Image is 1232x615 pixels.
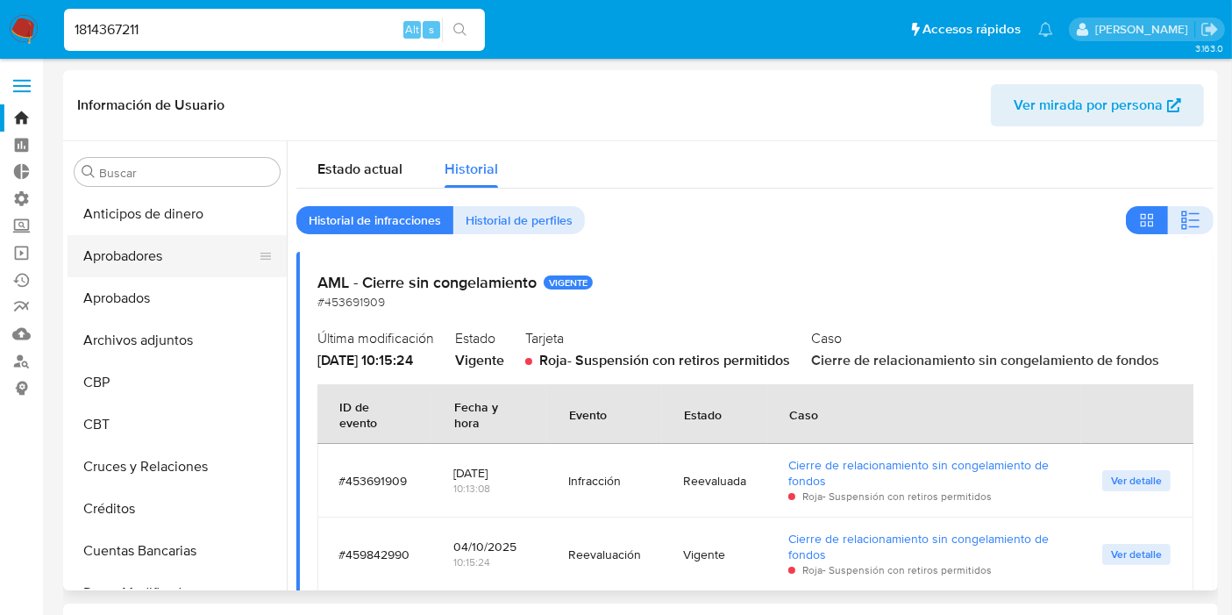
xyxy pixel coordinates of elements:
[405,21,419,38] span: Alt
[68,446,287,488] button: Cruces y Relaciones
[1200,20,1219,39] a: Salir
[68,530,287,572] button: Cuentas Bancarias
[68,319,287,361] button: Archivos adjuntos
[68,193,287,235] button: Anticipos de dinero
[68,488,287,530] button: Créditos
[442,18,478,42] button: search-icon
[68,404,287,446] button: CBT
[68,277,287,319] button: Aprobados
[68,361,287,404] button: CBP
[1014,84,1163,126] span: Ver mirada por persona
[99,165,273,181] input: Buscar
[68,572,287,614] button: Datos Modificados
[1038,22,1053,37] a: Notificaciones
[429,21,434,38] span: s
[77,97,224,114] h1: Información de Usuario
[922,20,1021,39] span: Accesos rápidos
[1095,21,1194,38] p: agustin.duran@mercadolibre.com
[68,235,273,277] button: Aprobadores
[64,18,485,41] input: Buscar usuario o caso...
[82,165,96,179] button: Buscar
[991,84,1204,126] button: Ver mirada por persona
